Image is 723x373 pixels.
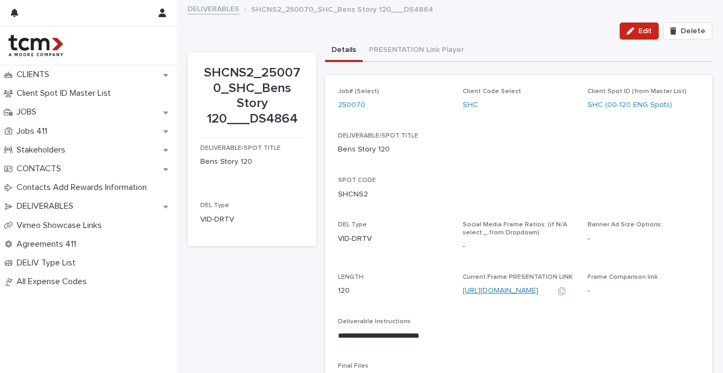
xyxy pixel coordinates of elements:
a: 250070 [338,100,365,111]
p: Stakeholders [12,145,74,155]
img: 4hMmSqQkux38exxPVZHQ [9,35,63,56]
p: DELIVERABLES [12,201,82,211]
span: Current Frame PRESENTATION LINK [463,274,573,280]
span: Job# (Select) [338,88,379,95]
span: Banner Ad Size Options: [588,222,662,228]
p: Vimeo Showcase Links [12,220,110,231]
p: CONTACTS [12,164,70,174]
span: Edit [638,27,652,35]
span: DEL Type [338,222,367,228]
p: - [463,241,575,252]
p: DELIV Type List [12,258,84,268]
a: SHC (00-120 ENG Spots) [588,100,672,111]
p: VID-DRTV [338,233,450,245]
p: SHCNS2_250070_SHC_Bens Story 120___DS4864 [200,65,304,127]
button: Details [325,40,363,62]
p: Contacts Add Rewards Information [12,182,155,193]
p: Jobs 411 [12,126,56,136]
p: SHCNS2 [338,189,368,200]
span: DELIVERABLE/SPOT TITLE [338,133,418,139]
span: SPOT CODE [338,177,376,184]
button: Edit [620,22,659,40]
span: DELIVERABLE/SPOT TITLE [200,145,281,151]
button: PRESENTATION Link Player [363,40,470,62]
span: Social Media Frame Ratios: (if N/A select _ from Dropdown) [463,222,567,235]
a: [URL][DOMAIN_NAME] [463,287,538,294]
a: DELIVERABLES [187,2,239,14]
p: 120 [338,285,450,296]
p: VID-DRTV [200,214,304,225]
span: Delete [681,27,705,35]
p: Bens Story 120 [200,156,304,168]
button: Delete [663,22,712,40]
p: CLIENTS [12,70,58,80]
p: Client Spot ID Master List [12,88,119,98]
span: Client Code Select [463,88,521,95]
span: Final Files [338,363,368,369]
span: Deliverable Instructions [338,318,411,325]
a: SHC [463,100,478,111]
span: Frame Comparison link [588,274,658,280]
span: DEL Type [200,202,229,209]
p: JOBS [12,107,45,117]
p: - [588,233,699,245]
p: Agreements 411 [12,239,85,249]
span: Client Spot ID (from Master List) [588,88,687,95]
span: LENGTH [338,274,364,280]
p: SHCNS2_250070_SHC_Bens Story 120___DS4864 [251,3,433,14]
p: All Expense Codes [12,277,95,287]
p: - [588,285,699,296]
p: Bens Story 120 [338,144,390,155]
